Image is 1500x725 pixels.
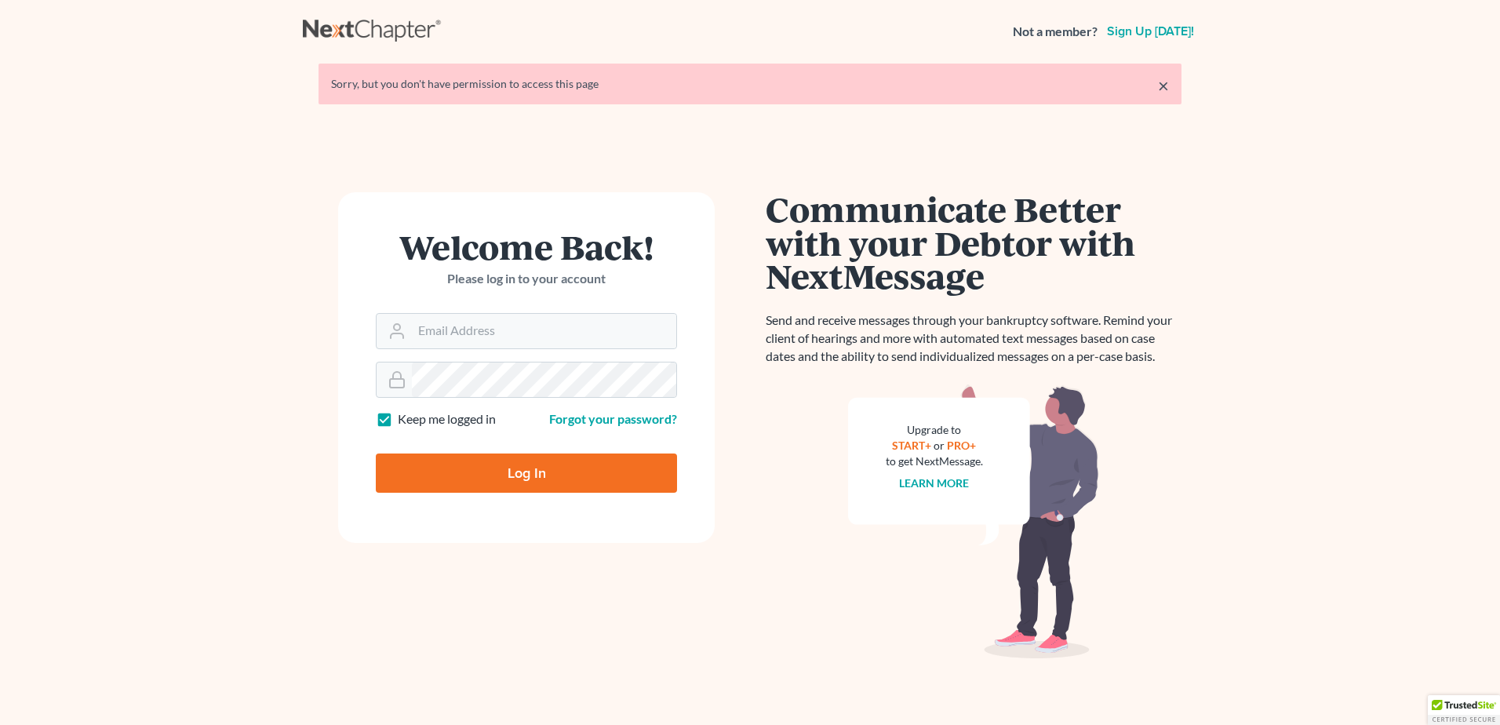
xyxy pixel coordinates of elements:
[1013,23,1098,41] strong: Not a member?
[398,410,496,428] label: Keep me logged in
[376,230,677,264] h1: Welcome Back!
[376,270,677,288] p: Please log in to your account
[376,454,677,493] input: Log In
[412,314,676,348] input: Email Address
[1428,695,1500,725] div: TrustedSite Certified
[934,439,945,452] span: or
[549,411,677,426] a: Forgot your password?
[886,454,983,469] div: to get NextMessage.
[848,384,1099,659] img: nextmessage_bg-59042aed3d76b12b5cd301f8e5b87938c9018125f34e5fa2b7a6b67550977c72.svg
[893,439,932,452] a: START+
[766,192,1181,293] h1: Communicate Better with your Debtor with NextMessage
[1158,76,1169,95] a: ×
[1104,25,1197,38] a: Sign up [DATE]!
[331,76,1169,92] div: Sorry, but you don't have permission to access this page
[886,422,983,438] div: Upgrade to
[900,476,970,490] a: Learn more
[766,311,1181,366] p: Send and receive messages through your bankruptcy software. Remind your client of hearings and mo...
[948,439,977,452] a: PRO+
